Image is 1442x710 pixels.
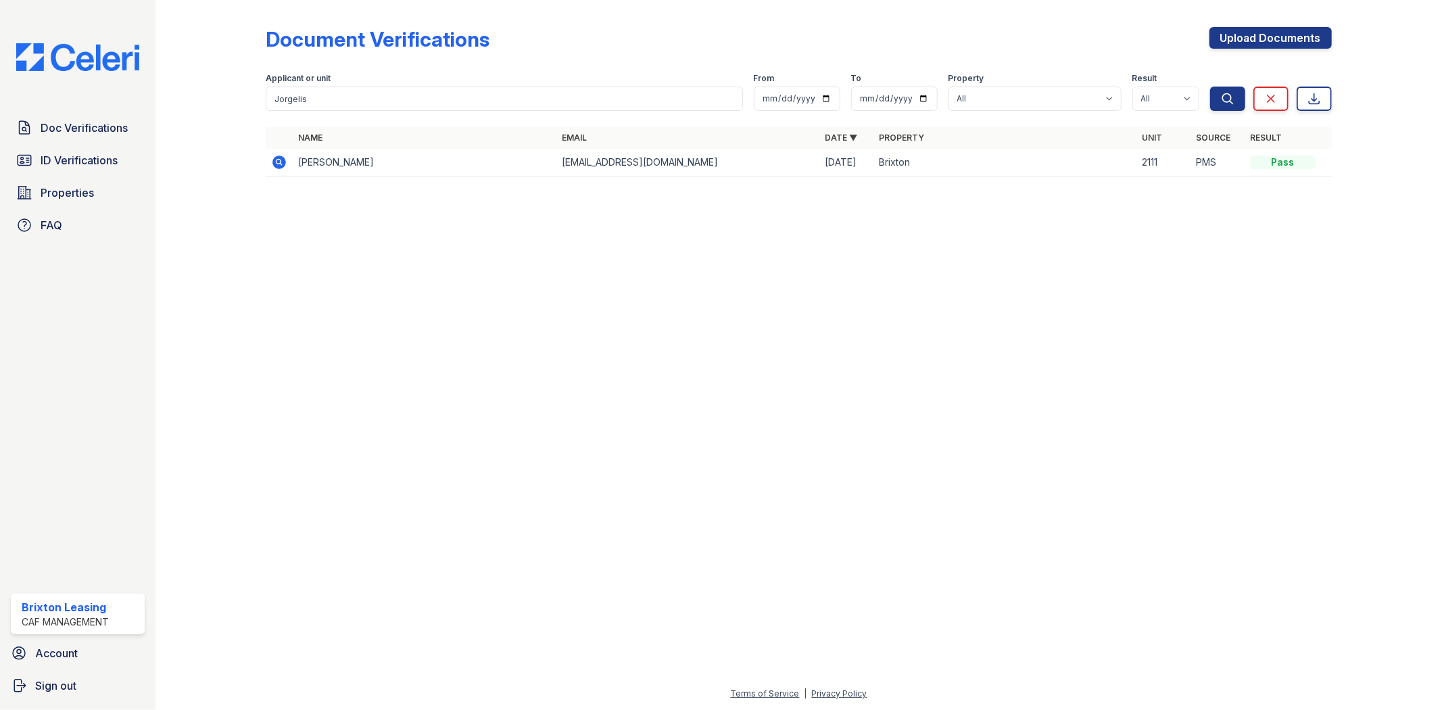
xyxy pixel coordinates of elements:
span: ID Verifications [41,152,118,168]
a: Privacy Policy [812,688,867,699]
span: Doc Verifications [41,120,128,136]
a: Email [562,133,587,143]
a: Account [5,640,150,667]
div: Pass [1251,156,1316,169]
img: CE_Logo_Blue-a8612792a0a2168367f1c8372b55b34899dd931a85d93a1a3d3e32e68fde9ad4.png [5,43,150,71]
a: Unit [1143,133,1163,143]
a: FAQ [11,212,145,239]
a: Upload Documents [1209,27,1332,49]
a: Source [1197,133,1231,143]
a: Terms of Service [731,688,800,699]
label: Property [948,73,984,84]
label: From [754,73,775,84]
a: Properties [11,179,145,206]
a: Property [879,133,924,143]
div: Document Verifications [266,27,489,51]
a: Name [298,133,322,143]
td: 2111 [1137,149,1191,176]
a: Doc Verifications [11,114,145,141]
td: [EMAIL_ADDRESS][DOMAIN_NAME] [556,149,819,176]
a: Date ▼ [825,133,857,143]
td: [PERSON_NAME] [293,149,556,176]
div: Brixton Leasing [22,599,109,615]
span: FAQ [41,217,62,233]
label: Applicant or unit [266,73,331,84]
div: CAF Management [22,615,109,629]
div: | [804,688,807,699]
td: PMS [1191,149,1245,176]
span: Account [35,645,78,661]
td: Brixton [873,149,1136,176]
a: Result [1251,133,1282,143]
label: To [851,73,862,84]
a: Sign out [5,672,150,699]
td: [DATE] [819,149,873,176]
span: Properties [41,185,94,201]
span: Sign out [35,678,76,694]
input: Search by name, email, or unit number [266,87,742,111]
a: ID Verifications [11,147,145,174]
label: Result [1132,73,1157,84]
